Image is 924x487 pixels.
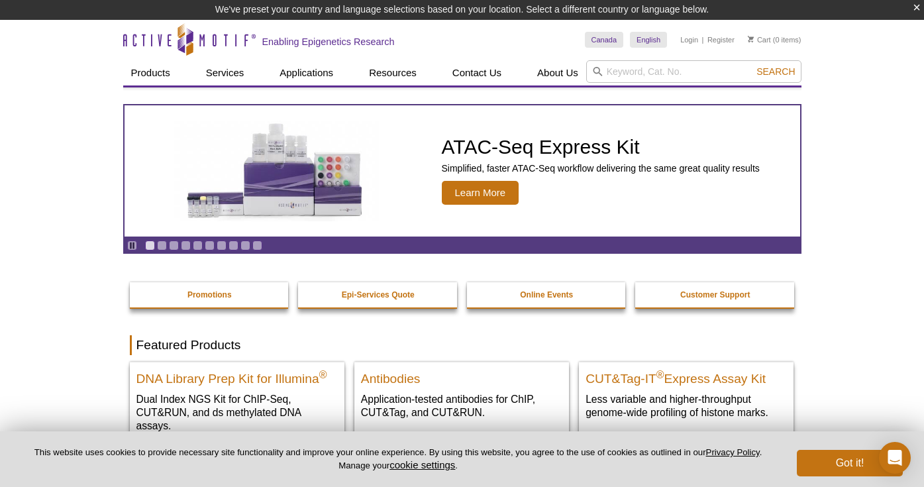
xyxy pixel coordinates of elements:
[198,60,252,85] a: Services
[656,369,664,380] sup: ®
[879,442,911,474] div: Open Intercom Messenger
[756,66,795,77] span: Search
[123,60,178,85] a: Products
[136,366,338,386] h2: DNA Library Prep Kit for Illumina
[125,105,800,237] article: ATAC-Seq Express Kit
[361,392,562,419] p: Application-tested antibodies for ChIP, CUT&Tag, and CUT&RUN.
[586,392,787,419] p: Less variable and higher-throughput genome-wide profiling of histone marks​.
[586,60,801,83] input: Keyword, Cat. No.
[354,362,569,433] a: All Antibodies Antibodies Application-tested antibodies for ChIP, CUT&Tag, and CUT&RUN.
[262,36,395,48] h2: Enabling Epigenetics Research
[130,362,344,446] a: DNA Library Prep Kit for Illumina DNA Library Prep Kit for Illumina® Dual Index NGS Kit for ChIP-...
[585,32,624,48] a: Canada
[125,105,800,237] a: ATAC-Seq Express Kit ATAC-Seq Express Kit Simplified, faster ATAC-Seq workflow delivering the sam...
[240,241,250,250] a: Go to slide 9
[442,162,760,174] p: Simplified, faster ATAC-Seq workflow delivering the same great quality results
[136,392,338,433] p: Dual Index NGS Kit for ChIP-Seq, CUT&RUN, and ds methylated DNA assays.
[229,241,238,250] a: Go to slide 8
[635,282,796,307] a: Customer Support
[748,32,801,48] li: (0 items)
[167,121,385,221] img: ATAC-Seq Express Kit
[145,241,155,250] a: Go to slide 1
[130,335,795,355] h2: Featured Products
[298,282,458,307] a: Epi-Services Quote
[586,366,787,386] h2: CUT&Tag-IT Express Assay Kit
[389,459,455,470] button: cookie settings
[217,241,227,250] a: Go to slide 7
[680,35,698,44] a: Login
[187,290,232,299] strong: Promotions
[169,241,179,250] a: Go to slide 3
[520,290,573,299] strong: Online Events
[193,241,203,250] a: Go to slide 5
[361,60,425,85] a: Resources
[361,366,562,386] h2: Antibodies
[272,60,341,85] a: Applications
[342,290,415,299] strong: Epi-Services Quote
[252,241,262,250] a: Go to slide 10
[130,282,290,307] a: Promotions
[748,35,771,44] a: Cart
[442,137,760,157] h2: ATAC-Seq Express Kit
[529,60,586,85] a: About Us
[748,36,754,42] img: Your Cart
[680,290,750,299] strong: Customer Support
[467,282,627,307] a: Online Events
[630,32,667,48] a: English
[205,241,215,250] a: Go to slide 6
[157,241,167,250] a: Go to slide 2
[21,447,775,472] p: This website uses cookies to provide necessary site functionality and improve your online experie...
[702,32,704,48] li: |
[706,447,760,457] a: Privacy Policy
[752,66,799,78] button: Search
[319,369,327,380] sup: ®
[127,241,137,250] a: Toggle autoplay
[444,60,509,85] a: Contact Us
[579,362,794,433] a: CUT&Tag-IT® Express Assay Kit CUT&Tag-IT®Express Assay Kit Less variable and higher-throughput ge...
[797,450,903,476] button: Got it!
[181,241,191,250] a: Go to slide 4
[707,35,735,44] a: Register
[442,181,519,205] span: Learn More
